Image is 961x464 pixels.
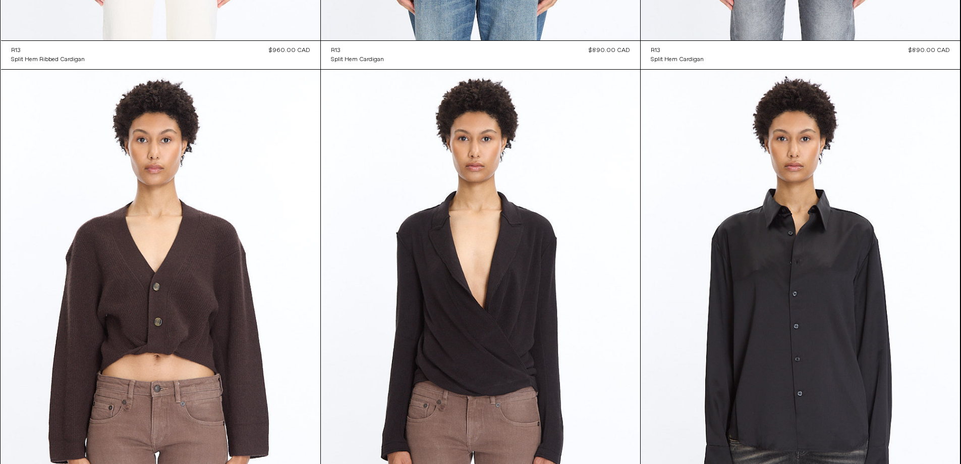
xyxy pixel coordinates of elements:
[331,55,384,64] a: Split Hem Cardigan
[651,46,704,55] a: R13
[651,56,704,64] div: Split Hem Cardigan
[651,46,660,55] div: R13
[331,46,384,55] a: R13
[331,56,384,64] div: Split Hem Cardigan
[11,55,85,64] a: Split Hem Ribbed Cardigan
[331,46,341,55] div: R13
[11,56,85,64] div: Split Hem Ribbed Cardigan
[589,46,630,55] div: $890.00 CAD
[11,46,85,55] a: R13
[269,46,310,55] div: $960.00 CAD
[909,46,950,55] div: $890.00 CAD
[11,46,21,55] div: R13
[651,55,704,64] a: Split Hem Cardigan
